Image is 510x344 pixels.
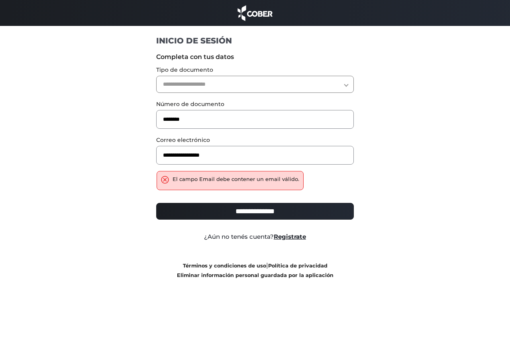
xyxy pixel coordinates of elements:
[268,263,328,269] a: Política de privacidad
[156,35,354,46] h1: INICIO DE SESIÓN
[274,233,306,240] a: Registrate
[173,175,299,183] div: El campo Email debe contener un email válido.
[183,263,266,269] a: Términos y condiciones de uso
[156,100,354,108] label: Número de documento
[235,4,275,22] img: cober_marca.png
[177,272,333,278] a: Eliminar información personal guardada por la aplicación
[156,136,354,144] label: Correo electrónico
[150,261,360,280] div: |
[156,66,354,74] label: Tipo de documento
[156,52,354,62] label: Completa con tus datos
[150,232,360,242] div: ¿Aún no tenés cuenta?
